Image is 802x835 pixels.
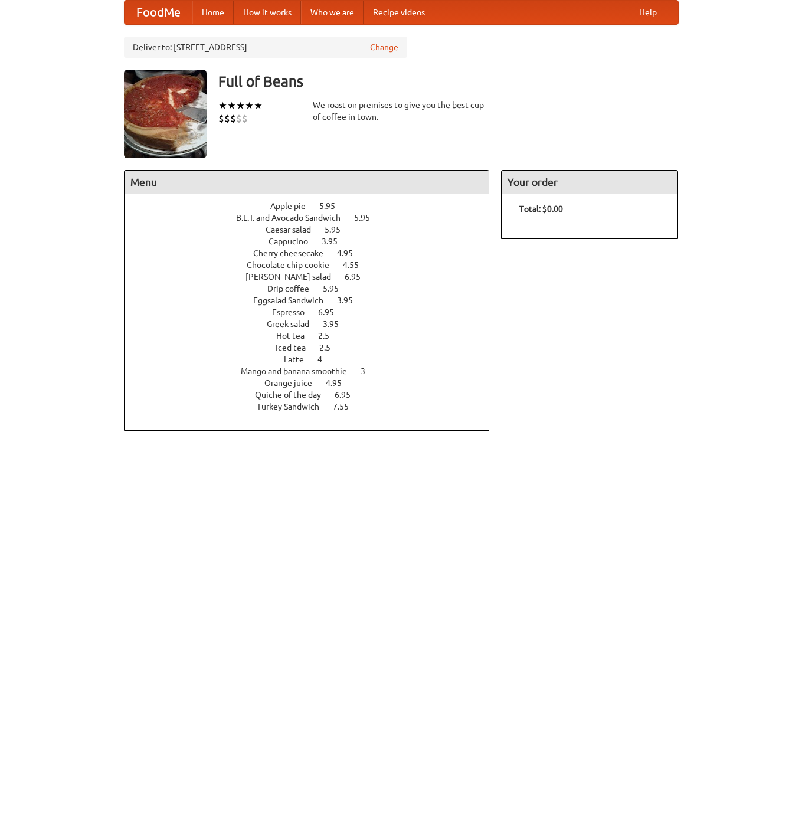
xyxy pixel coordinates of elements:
span: Cherry cheesecake [253,248,335,258]
h4: Your order [502,171,677,194]
a: Help [630,1,666,24]
a: Change [370,41,398,53]
span: 7.55 [333,402,361,411]
span: Latte [284,355,316,364]
span: 4.55 [343,260,371,270]
span: B.L.T. and Avocado Sandwich [236,213,352,222]
span: Iced tea [276,343,317,352]
a: B.L.T. and Avocado Sandwich 5.95 [236,213,392,222]
span: 3 [361,366,377,376]
a: How it works [234,1,301,24]
span: 3.95 [337,296,365,305]
span: Mango and banana smoothie [241,366,359,376]
li: $ [224,112,230,125]
span: 4 [317,355,334,364]
a: FoodMe [125,1,192,24]
h3: Full of Beans [218,70,679,93]
li: ★ [218,99,227,112]
a: Espresso 6.95 [272,307,356,317]
h4: Menu [125,171,489,194]
span: Espresso [272,307,316,317]
a: Who we are [301,1,364,24]
a: Drip coffee 5.95 [267,284,361,293]
div: Deliver to: [STREET_ADDRESS] [124,37,407,58]
li: ★ [236,99,245,112]
span: 5.95 [323,284,351,293]
a: Latte 4 [284,355,344,364]
li: $ [236,112,242,125]
a: Caesar salad 5.95 [266,225,362,234]
a: Cherry cheesecake 4.95 [253,248,375,258]
a: Eggsalad Sandwich 3.95 [253,296,375,305]
li: $ [242,112,248,125]
a: Recipe videos [364,1,434,24]
span: 5.95 [325,225,352,234]
span: 6.95 [335,390,362,400]
span: 4.95 [337,248,365,258]
a: Turkey Sandwich 7.55 [257,402,371,411]
span: Turkey Sandwich [257,402,331,411]
a: Home [192,1,234,24]
a: Iced tea 2.5 [276,343,352,352]
span: Cappucino [269,237,320,246]
div: We roast on premises to give you the best cup of coffee in town. [313,99,490,123]
span: 2.5 [319,343,342,352]
span: 5.95 [319,201,347,211]
span: 6.95 [318,307,346,317]
span: 4.95 [326,378,353,388]
b: Total: $0.00 [519,204,563,214]
span: Caesar salad [266,225,323,234]
a: Quiche of the day 6.95 [255,390,372,400]
span: Eggsalad Sandwich [253,296,335,305]
a: [PERSON_NAME] salad 6.95 [245,272,382,281]
span: 3.95 [322,237,349,246]
a: Cappucino 3.95 [269,237,359,246]
a: Hot tea 2.5 [276,331,351,340]
span: 5.95 [354,213,382,222]
li: ★ [254,99,263,112]
span: Quiche of the day [255,390,333,400]
li: $ [230,112,236,125]
img: angular.jpg [124,70,207,158]
span: Chocolate chip cookie [247,260,341,270]
li: ★ [245,99,254,112]
a: Orange juice 4.95 [264,378,364,388]
li: ★ [227,99,236,112]
a: Apple pie 5.95 [270,201,357,211]
a: Chocolate chip cookie 4.55 [247,260,381,270]
li: $ [218,112,224,125]
a: Greek salad 3.95 [267,319,361,329]
span: 6.95 [345,272,372,281]
span: 3.95 [323,319,351,329]
span: Orange juice [264,378,324,388]
span: Hot tea [276,331,316,340]
a: Mango and banana smoothie 3 [241,366,387,376]
span: Drip coffee [267,284,321,293]
span: [PERSON_NAME] salad [245,272,343,281]
span: Greek salad [267,319,321,329]
span: Apple pie [270,201,317,211]
span: 2.5 [318,331,341,340]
